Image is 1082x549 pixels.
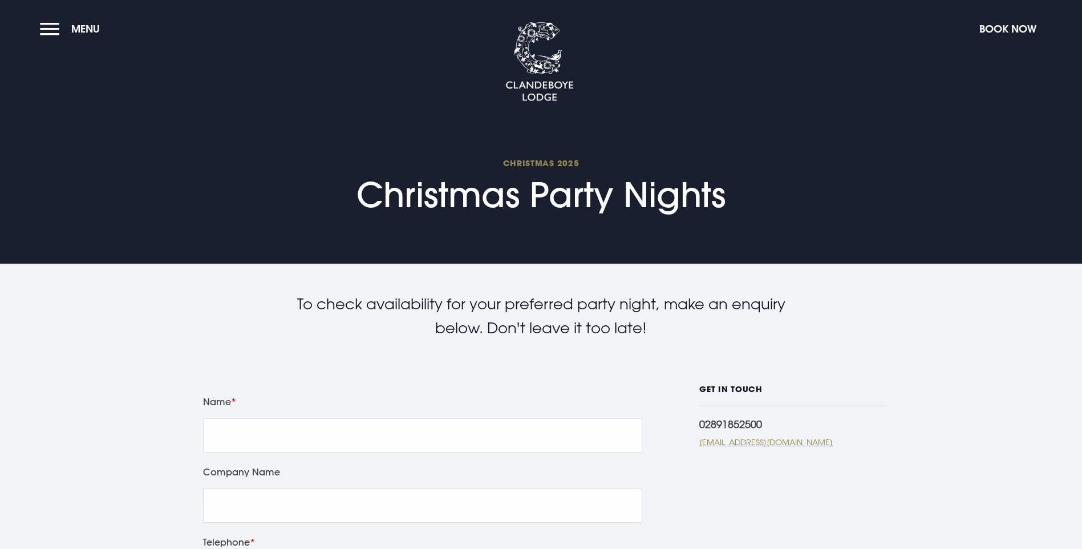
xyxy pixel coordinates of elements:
p: To check availability for your preferred party night, make an enquiry below. Don't leave it too l... [279,292,804,340]
span: Menu [71,22,100,35]
label: Name [203,394,642,410]
button: Menu [40,17,106,41]
img: Clandeboye Lodge [505,22,574,102]
span: Christmas 2025 [356,158,726,168]
label: Company Name [203,464,642,480]
div: 02891852500 [699,418,888,430]
h1: Christmas Party Nights [356,158,726,215]
button: Book Now [974,17,1042,41]
h6: GET IN TOUCH [699,385,888,406]
a: [EMAIL_ADDRESS][DOMAIN_NAME] [699,436,888,448]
